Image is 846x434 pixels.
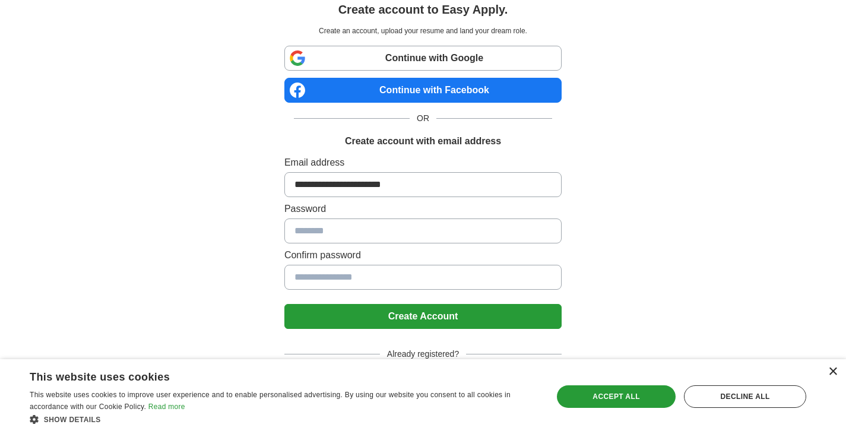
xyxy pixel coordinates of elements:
div: This website uses cookies [30,366,508,384]
label: Email address [284,156,562,170]
div: Decline all [684,385,806,408]
span: Show details [44,416,101,424]
div: Accept all [557,385,676,408]
a: Read more, opens a new window [148,403,185,411]
button: Create Account [284,304,562,329]
a: Continue with Facebook [284,78,562,103]
h1: Create account to Easy Apply. [338,1,508,18]
span: Already registered? [380,348,466,360]
h1: Create account with email address [345,134,501,148]
div: Close [828,368,837,376]
label: Confirm password [284,248,562,262]
a: Continue with Google [284,46,562,71]
label: Password [284,202,562,216]
p: Create an account, upload your resume and land your dream role. [287,26,559,36]
span: This website uses cookies to improve user experience and to enable personalised advertising. By u... [30,391,511,411]
span: OR [410,112,436,125]
div: Show details [30,413,537,425]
